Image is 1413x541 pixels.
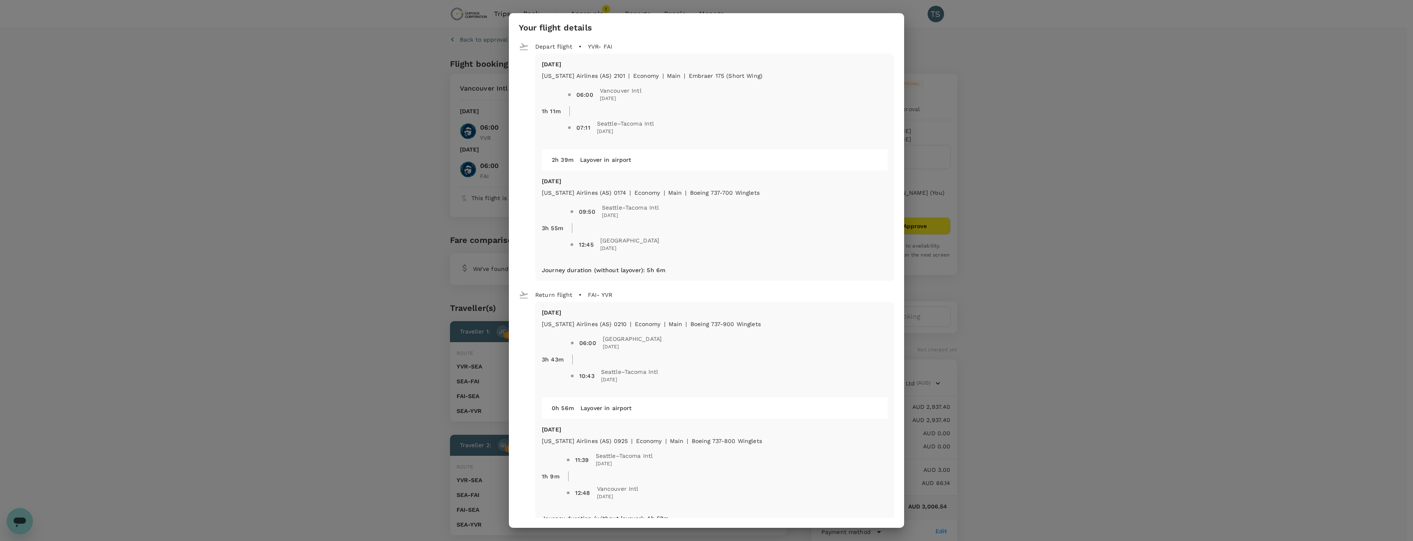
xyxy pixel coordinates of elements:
span: | [684,72,685,79]
p: economy [636,437,662,445]
p: Main [670,437,684,445]
span: [DATE] [600,95,641,103]
p: 1h 11m [542,107,561,115]
div: 11:39 [575,456,589,464]
span: | [685,189,686,196]
span: Vancouver Intl [597,485,639,493]
span: Seattle–Tacoma Intl [596,452,653,460]
span: Seattle–Tacoma Intl [602,203,659,212]
p: FAI - YVR [588,291,612,299]
p: [DATE] [542,308,888,317]
p: economy [633,72,659,80]
p: economy [635,320,661,328]
span: [DATE] [600,245,660,253]
span: Layover in airport [581,405,632,411]
span: Seattle–Tacoma Intl [597,119,654,128]
div: 09:50 [579,208,595,216]
p: 1h 9m [542,472,560,480]
span: | [664,189,665,196]
span: | [662,72,664,79]
span: Seattle–Tacoma Intl [601,368,658,376]
p: Main [669,320,683,328]
p: [US_STATE] Airlines (AS) 0925 [542,437,628,445]
span: [DATE] [597,493,639,501]
span: 0h 56m [552,405,574,411]
span: [GEOGRAPHIC_DATA] [600,236,660,245]
p: Boeing 737-900 Winglets [690,320,761,328]
p: Boeing 737-700 Winglets [690,189,760,197]
div: 07:11 [576,124,590,132]
span: Layover in airport [580,156,632,163]
p: Depart flight [535,42,572,51]
p: Main [667,72,681,80]
p: Return flight [535,291,572,299]
span: [DATE] [603,343,662,351]
span: [DATE] [597,128,654,136]
span: [DATE] [602,212,659,220]
p: YVR - FAI [588,42,612,51]
div: 06:00 [579,339,596,347]
p: 3h 55m [542,224,563,232]
span: | [628,72,630,79]
p: Embraer 175 (short wing) [689,72,763,80]
p: Journey duration (without layover) : 5h 6m [542,266,665,274]
span: | [665,438,667,444]
p: [DATE] [542,60,888,68]
span: | [630,189,631,196]
span: | [631,438,632,444]
p: [DATE] [542,425,888,434]
p: 3h 43m [542,355,564,364]
p: [US_STATE] Airlines (AS) 0174 [542,189,626,197]
p: Boeing 737-800 Winglets [692,437,762,445]
span: | [630,321,631,327]
p: [US_STATE] Airlines (AS) 0210 [542,320,627,328]
span: 2h 39m [552,156,574,163]
p: Main [668,189,682,197]
p: [US_STATE] Airlines (AS) 2101 [542,72,625,80]
div: 10:43 [579,372,595,380]
span: | [686,321,687,327]
p: Journey duration (without layover) : 4h 52m [542,514,669,522]
div: 12:45 [579,240,594,249]
div: 06:00 [576,91,593,99]
h3: Your flight details [519,23,592,33]
span: | [664,321,665,327]
span: [DATE] [601,376,658,384]
span: [DATE] [596,460,653,468]
p: economy [634,189,660,197]
span: Vancouver Intl [600,86,641,95]
span: [GEOGRAPHIC_DATA] [603,335,662,343]
p: [DATE] [542,177,888,185]
span: | [687,438,688,444]
div: 12:48 [575,489,590,497]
